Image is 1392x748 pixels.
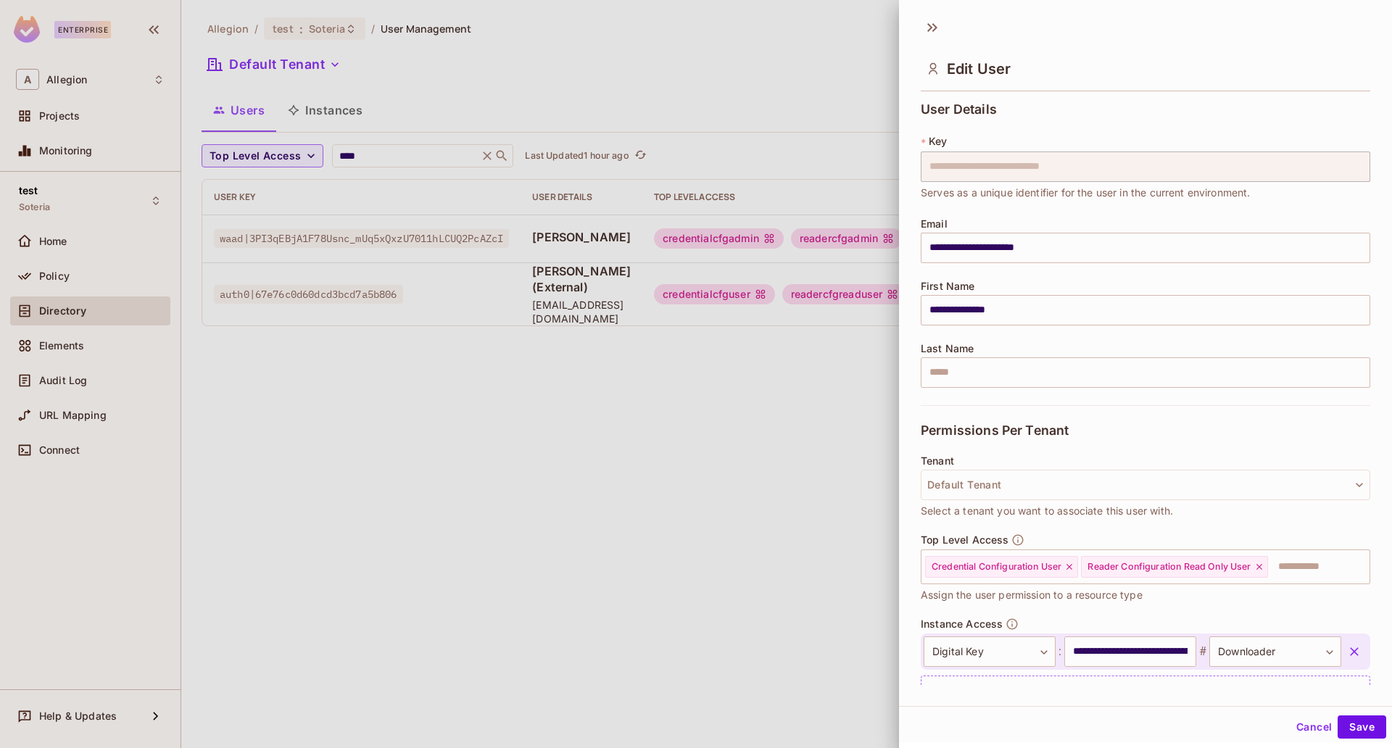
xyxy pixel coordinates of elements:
[1081,556,1267,578] div: Reader Configuration Read Only User
[1290,715,1338,739] button: Cancel
[929,136,947,147] span: Key
[921,470,1370,500] button: Default Tenant
[921,218,948,230] span: Email
[921,280,975,292] span: First Name
[921,618,1003,630] span: Instance Access
[921,423,1069,438] span: Permissions Per Tenant
[1338,715,1386,739] button: Save
[1087,561,1251,573] span: Reader Configuration Read Only User
[921,503,1173,519] span: Select a tenant you want to associate this user with.
[921,587,1143,603] span: Assign the user permission to a resource type
[921,455,954,467] span: Tenant
[921,534,1008,546] span: Top Level Access
[924,636,1056,667] div: Digital Key
[932,561,1061,573] span: Credential Configuration User
[921,343,974,354] span: Last Name
[921,676,1370,707] div: Add Instance Access
[921,102,997,117] span: User Details
[1209,636,1341,667] div: Downloader
[925,556,1078,578] div: Credential Configuration User
[921,185,1251,201] span: Serves as a unique identifier for the user in the current environment.
[1362,565,1365,568] button: Open
[947,60,1011,78] span: Edit User
[1196,643,1209,660] span: #
[1056,643,1064,660] span: :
